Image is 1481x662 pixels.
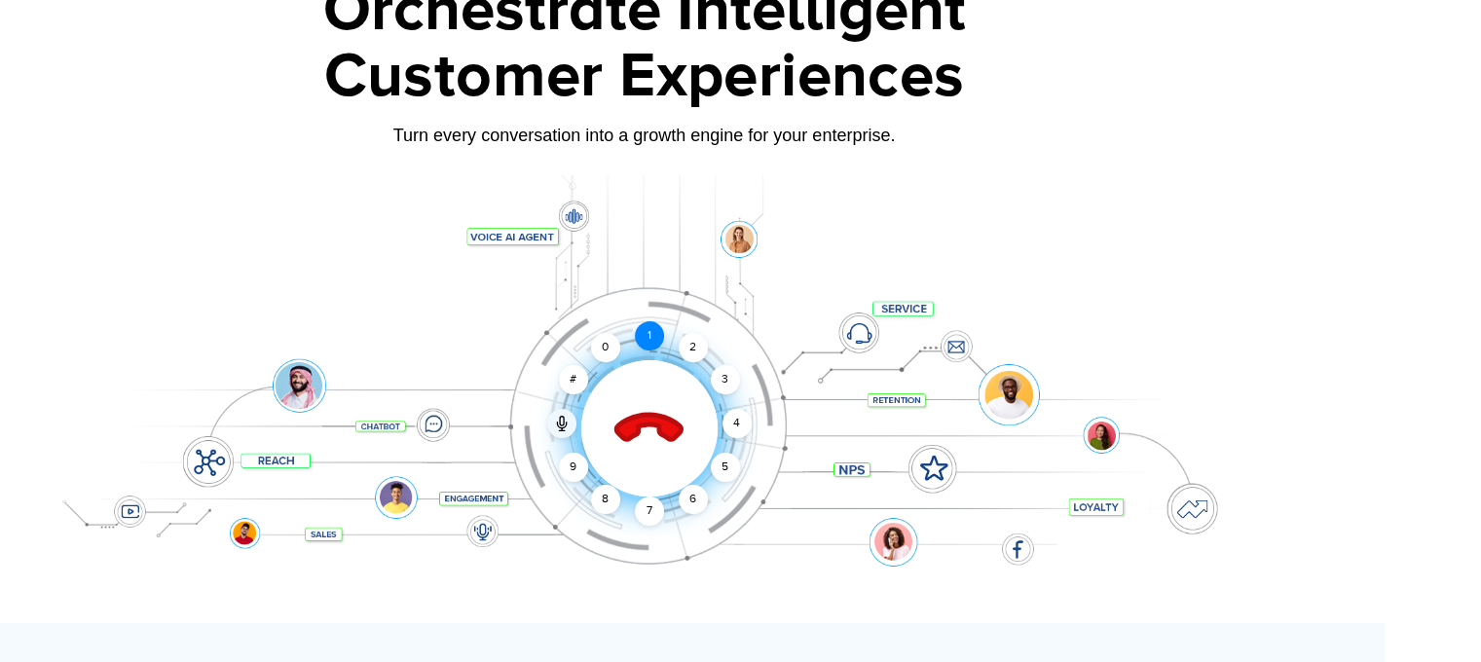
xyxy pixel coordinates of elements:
[710,365,739,394] div: 3
[710,453,739,482] div: 5
[36,30,1253,124] div: Customer Experiences
[591,485,620,514] div: 8
[559,365,588,394] div: #
[679,485,708,514] div: 6
[635,496,664,526] div: 7
[559,453,588,482] div: 9
[635,321,664,350] div: 1
[679,333,708,362] div: 2
[722,409,752,438] div: 4
[36,125,1253,146] div: Turn every conversation into a growth engine for your enterprise.
[591,333,620,362] div: 0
